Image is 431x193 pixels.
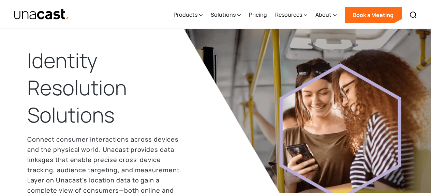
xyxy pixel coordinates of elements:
[174,1,203,29] div: Products
[275,1,307,29] div: Resources
[249,1,267,29] a: Pricing
[315,1,337,29] div: About
[14,9,69,20] img: Unacast text logo
[345,7,402,23] a: Book a Meeting
[27,47,188,128] h1: Identity Resolution Solutions
[174,11,197,19] div: Products
[211,11,236,19] div: Solutions
[275,11,302,19] div: Resources
[315,11,331,19] div: About
[14,9,69,20] a: home
[409,11,417,19] img: Search icon
[211,1,241,29] div: Solutions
